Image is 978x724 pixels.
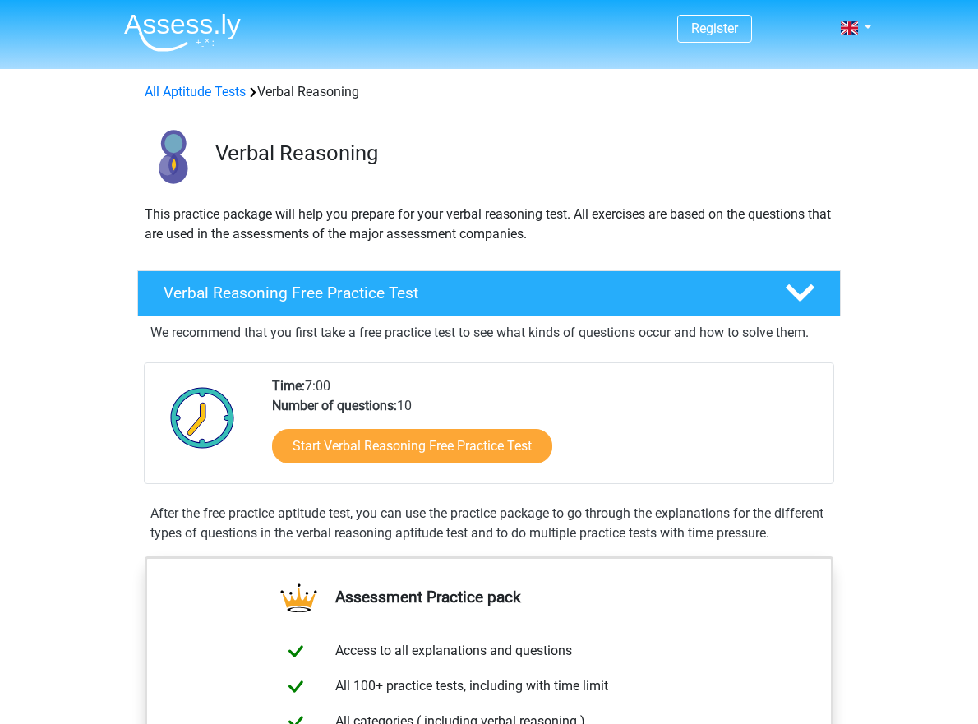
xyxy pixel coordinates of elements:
div: 7:00 10 [260,376,833,483]
h4: Verbal Reasoning Free Practice Test [164,284,759,302]
a: Register [691,21,738,36]
div: After the free practice aptitude test, you can use the practice package to go through the explana... [144,504,834,543]
img: verbal reasoning [138,122,208,191]
a: Verbal Reasoning Free Practice Test [131,270,847,316]
img: Clock [161,376,244,459]
b: Time: [272,378,305,394]
img: Assessly [124,13,241,52]
h3: Verbal Reasoning [215,141,828,166]
p: We recommend that you first take a free practice test to see what kinds of questions occur and ho... [150,323,828,343]
a: All Aptitude Tests [145,84,246,99]
p: This practice package will help you prepare for your verbal reasoning test. All exercises are bas... [145,205,833,244]
b: Number of questions: [272,398,397,413]
div: Verbal Reasoning [138,82,840,102]
a: Start Verbal Reasoning Free Practice Test [272,429,552,463]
